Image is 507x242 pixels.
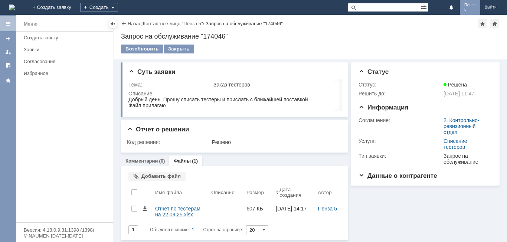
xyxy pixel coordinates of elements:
div: Решено [212,139,338,145]
span: Отчет о решении [127,126,189,133]
div: Тип заявки: [359,153,442,159]
div: | [141,20,143,26]
a: Мои согласования [2,59,14,71]
span: Расширенный поиск [421,3,428,10]
a: Файлы [174,158,191,164]
th: Автор [315,184,341,201]
i: Строк на странице: [150,225,243,234]
div: Услуга: [359,138,442,144]
th: Дата создания [273,184,315,201]
a: 2. Контрольно-ревизионный отдел [444,117,480,135]
div: Дата создания [279,187,306,198]
a: Создать заявку [21,32,111,43]
div: Описание: [128,91,340,97]
a: Назад [128,21,141,26]
div: Решить до: [359,91,442,97]
span: Информация [359,104,408,111]
div: Код решения: [127,139,210,145]
div: Запрос на обслуживание "174046" [121,33,500,40]
div: 1 [192,225,194,234]
div: Запрос на обслуживание "174046" [206,21,283,26]
div: Создать [80,3,118,12]
div: Скрыть меню [108,19,117,28]
th: Имя файла [152,184,208,201]
div: Описание [211,190,235,195]
span: Объектов в списке: [150,227,190,232]
div: Запрос на обслуживание [444,153,489,165]
a: Пенза 5 [318,206,337,212]
span: Статус [359,68,389,75]
div: Создать заявку [24,35,108,40]
div: Согласования [24,59,108,64]
a: Согласования [21,56,111,67]
div: Тема: [128,82,212,88]
a: Заявки [21,44,111,55]
span: [DATE] 11:47 [444,91,474,97]
div: Автор [318,190,332,195]
div: (0) [159,158,165,164]
div: (1) [192,158,198,164]
span: 5 [464,7,476,12]
a: Списание тестеров [444,138,467,150]
span: Решена [444,82,467,88]
a: Контактное лицо "Пенза 5" [143,21,203,26]
div: Меню [24,20,37,29]
div: Сделать домашней страницей [490,19,499,28]
img: logo [9,4,15,10]
th: Размер [243,184,273,201]
div: / [143,21,206,26]
div: Отчет по тестерам на 22,09,25.xlsx [155,206,205,218]
div: Заказ тестеров [213,82,338,88]
div: Соглашение: [359,117,442,123]
div: 607 КБ [246,206,270,212]
a: Мои заявки [2,46,14,58]
div: Статус: [359,82,442,88]
a: Создать заявку [2,33,14,45]
div: © NAUMEN [DATE]-[DATE] [24,233,105,238]
div: Добавить в избранное [478,19,487,28]
span: Данные о контрагенте [359,172,437,179]
span: Суть заявки [128,68,175,75]
a: Комментарии [125,158,158,164]
a: Перейти на домашнюю страницу [9,4,15,10]
div: Избранное [24,71,100,76]
span: Скачать файл [142,206,148,212]
div: [DATE] 14:17 [276,206,307,212]
div: Версия: 4.18.0.9.31.1398 (1398) [24,228,105,232]
span: Пенза [464,3,476,7]
div: Заявки [24,47,108,52]
div: Имя файла [155,190,182,195]
div: Размер [246,190,264,195]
